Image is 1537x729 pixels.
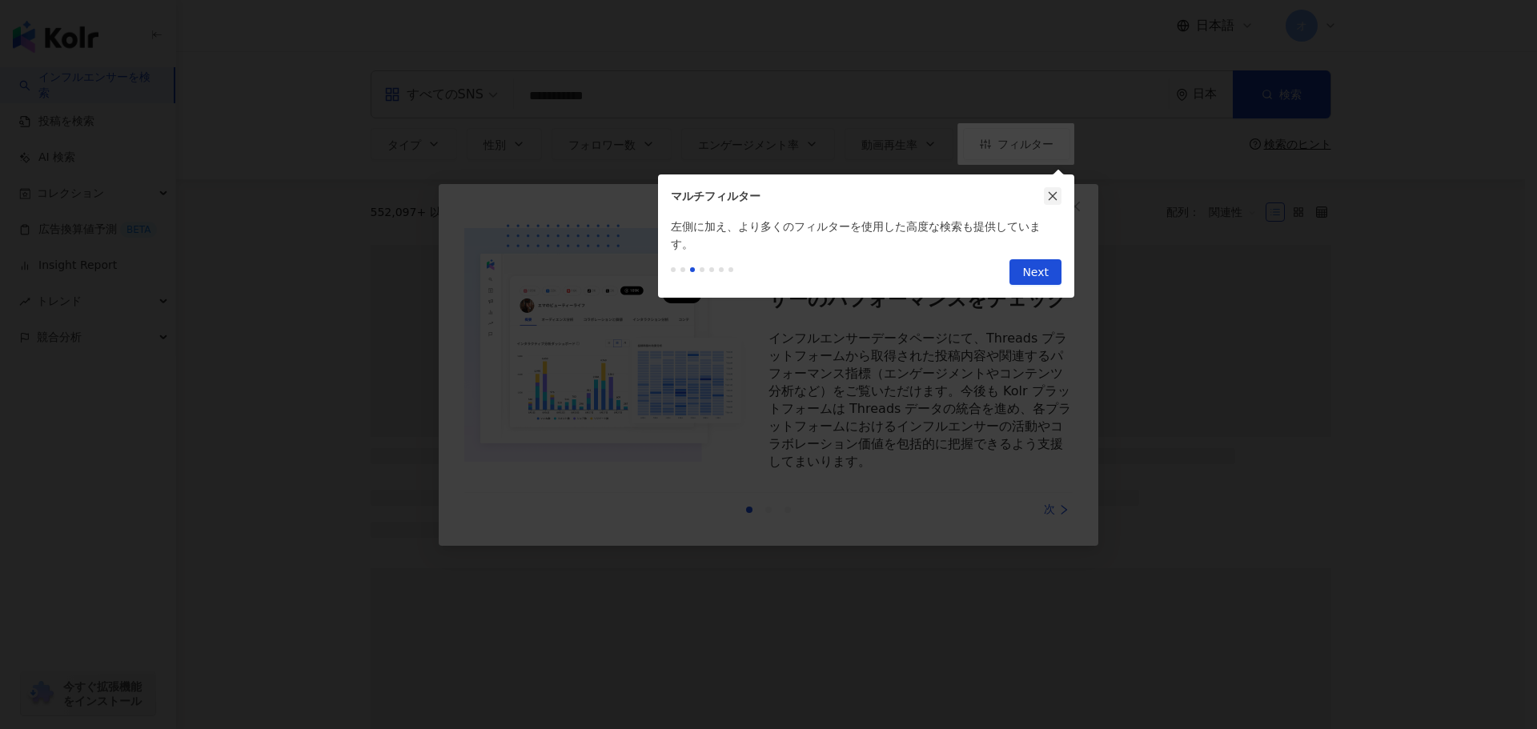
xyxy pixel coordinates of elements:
[658,218,1074,253] div: 左側に加え、より多くのフィルターを使用した高度な検索も提供しています。
[1009,259,1061,285] button: Next
[671,187,1044,205] div: マルチフィルター
[1022,260,1049,286] span: Next
[1047,190,1058,202] span: close
[1044,187,1061,205] button: close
